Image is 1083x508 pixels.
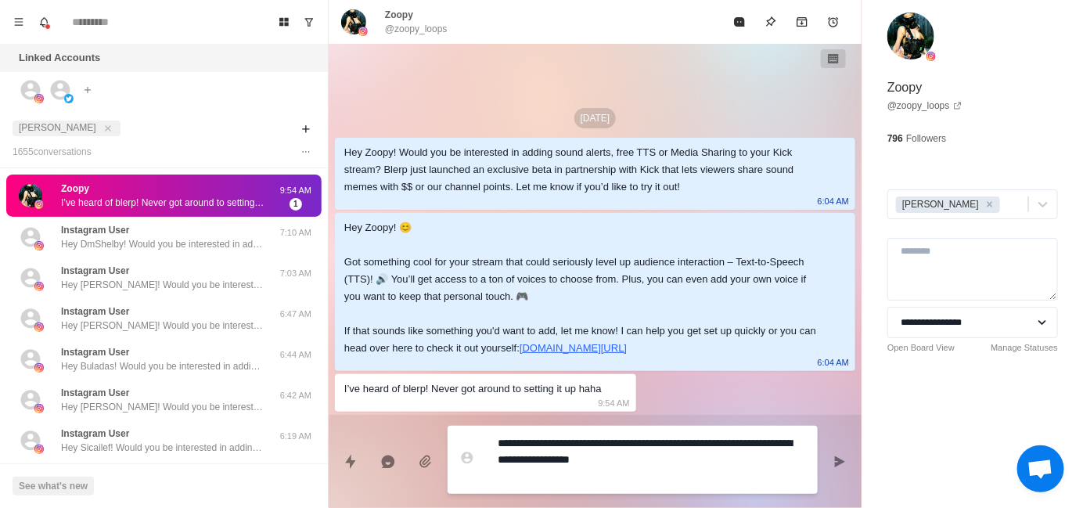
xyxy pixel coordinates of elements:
[276,267,315,280] p: 7:03 AM
[574,108,617,128] p: [DATE]
[61,427,129,441] p: Instagram User
[335,446,366,477] button: Quick replies
[410,446,441,477] button: Add media
[991,341,1058,355] a: Manage Statuses
[61,264,129,278] p: Instagram User
[19,122,96,133] span: [PERSON_NAME]
[61,359,264,373] p: Hey Buladas! Would you be interested in adding sound alerts, free TTS or Media Sharing to your Ki...
[61,196,264,210] p: I’ve heard of blerp! Never got around to setting it up haha
[34,241,44,250] img: picture
[898,196,981,213] div: [PERSON_NAME]
[297,142,315,161] button: Options
[276,348,315,362] p: 6:44 AM
[598,395,629,412] p: 9:54 AM
[19,184,42,207] img: picture
[6,9,31,34] button: Menu
[34,445,44,454] img: picture
[64,94,74,103] img: picture
[786,6,818,38] button: Archive
[61,237,264,251] p: Hey DmShelby! Would you be interested in adding sound alerts, free TTS or Media Sharing to your K...
[276,389,315,402] p: 6:42 AM
[887,132,903,146] p: 796
[61,345,129,359] p: Instagram User
[272,9,297,34] button: Board View
[276,226,315,240] p: 7:10 AM
[297,120,315,139] button: Add filters
[887,341,955,355] a: Open Board View
[341,9,366,34] img: picture
[34,282,44,291] img: picture
[818,354,849,371] p: 6:04 AM
[13,145,92,159] p: 1655 conversation s
[344,144,821,196] div: Hey Zoopy! Would you be interested in adding sound alerts, free TTS or Media Sharing to your Kick...
[13,477,94,495] button: See what's new
[385,22,448,36] p: @zoopy_loops
[887,78,922,97] p: Zoopy
[31,9,56,34] button: Notifications
[61,400,264,414] p: Hey [PERSON_NAME]! Would you be interested in adding sound alerts, free TTS or Media Sharing to y...
[61,386,129,400] p: Instagram User
[385,8,413,22] p: Zoopy
[34,94,44,103] img: picture
[61,441,264,455] p: Hey Sicailef! Would you be interested in adding sound alerts, free TTS or Media Sharing to your K...
[344,219,821,357] div: Hey Zoopy! 😊 Got something cool for your stream that could seriously level up audience interactio...
[61,304,129,319] p: Instagram User
[61,182,89,196] p: Zoopy
[34,404,44,413] img: picture
[61,223,129,237] p: Instagram User
[887,13,934,59] img: picture
[755,6,786,38] button: Pin
[926,52,936,61] img: picture
[78,81,97,99] button: Add account
[290,198,302,211] span: 1
[344,380,602,398] div: I’ve heard of blerp! Never got around to setting it up haha
[276,184,315,197] p: 9:54 AM
[276,430,315,443] p: 6:19 AM
[887,99,962,113] a: @zoopy_loops
[358,27,368,36] img: picture
[100,121,116,136] button: close
[818,6,849,38] button: Add reminder
[1017,445,1064,492] a: Open chat
[34,322,44,332] img: picture
[61,319,264,333] p: Hey [PERSON_NAME]! Would you be interested in adding sound alerts, free TTS or Media Sharing to y...
[19,50,100,66] p: Linked Accounts
[34,200,44,209] img: picture
[61,278,264,292] p: Hey [PERSON_NAME]! Would you be interested in adding sound alerts, free TTS or Media Sharing to y...
[276,308,315,321] p: 6:47 AM
[824,446,855,477] button: Send message
[297,9,322,34] button: Show unread conversations
[372,446,404,477] button: Reply with AI
[818,193,849,210] p: 6:04 AM
[981,196,998,213] div: Remove Jayson
[724,6,755,38] button: Mark as read
[520,342,627,354] a: [DOMAIN_NAME][URL]
[906,132,946,146] p: Followers
[34,363,44,373] img: picture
